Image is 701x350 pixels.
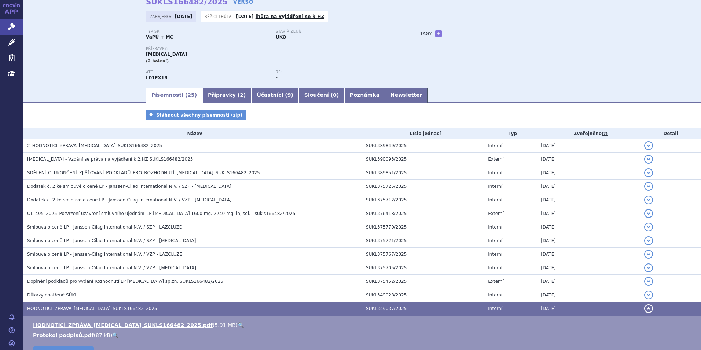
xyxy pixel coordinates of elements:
[299,88,344,103] a: Sloučení (0)
[146,59,169,63] span: (2 balení)
[27,252,182,257] span: Smlouva o ceně LP - Janssen-Cilag International N.V. / VZP - LAZCLUZE
[644,250,653,259] button: detail
[644,168,653,177] button: detail
[484,128,537,139] th: Typ
[488,143,502,148] span: Interní
[146,75,168,80] strong: AMIVANTAMAB
[362,153,484,166] td: SUKL390093/2025
[27,292,77,298] span: Důkazy opatřené SÚKL
[537,220,640,234] td: [DATE]
[362,193,484,207] td: SUKL375712/2025
[27,211,296,216] span: OL_495_2025_Potvrzení uzavření smluvního ujednání_LP RYBREVANT 1600 mg, 2240 mg, inj.sol. - sukls...
[287,92,291,98] span: 9
[362,234,484,248] td: SUKL375721/2025
[537,153,640,166] td: [DATE]
[256,14,324,19] a: lhůta na vyjádření se k HZ
[537,234,640,248] td: [DATE]
[420,29,432,38] h3: Tagy
[27,238,196,243] span: Smlouva o ceně LP - Janssen-Cilag International N.V. / SZP - RYBREVANT
[146,29,268,34] p: Typ SŘ:
[362,275,484,288] td: SUKL375452/2025
[602,131,608,136] abbr: (?)
[27,184,231,189] span: Dodatek č. 2 ke smlouvě o ceně LP - Janssen-Cilag International N.V. / SZP - RYBREVANT
[488,197,502,203] span: Interní
[236,14,254,19] strong: [DATE]
[488,225,502,230] span: Interní
[362,180,484,193] td: SUKL375725/2025
[362,207,484,220] td: SUKL376418/2025
[96,332,110,338] span: 87 kB
[537,207,640,220] td: [DATE]
[362,166,484,180] td: SUKL389851/2025
[150,14,173,19] span: Zahájeno:
[33,321,694,329] li: ( )
[33,322,213,328] a: HODNOTÍCÍ_ZPRÁVA_[MEDICAL_DATA]_SUKLS166482_2025.pdf
[27,265,196,270] span: Smlouva o ceně LP - Janssen-Cilag International N.V. / VZP - RYBREVANT
[644,209,653,218] button: detail
[33,332,694,339] li: ( )
[27,143,162,148] span: 2_HODNOTÍCÍ_ZPRÁVA_RYBREVANT_SUKLS166482_2025
[27,197,232,203] span: Dodatek č. 2 ke smlouvě o ceně LP - Janssen-Cilag International N.V. / VZP - RYBREVANT
[276,70,398,74] p: RS:
[362,139,484,153] td: SUKL389849/2025
[537,128,640,139] th: Zveřejněno
[362,128,484,139] th: Číslo jednací
[146,88,202,103] a: Písemnosti (25)
[146,52,187,57] span: [MEDICAL_DATA]
[202,88,251,103] a: Přípravky (2)
[644,141,653,150] button: detail
[333,92,337,98] span: 0
[240,92,243,98] span: 2
[488,184,502,189] span: Interní
[27,225,182,230] span: Smlouva o ceně LP - Janssen-Cilag International N.V. / SZP - LAZCLUZE
[187,92,194,98] span: 25
[156,113,242,118] span: Stáhnout všechny písemnosti (zip)
[362,302,484,316] td: SUKL349037/2025
[488,252,502,257] span: Interní
[236,14,324,19] p: -
[644,236,653,245] button: detail
[644,223,653,231] button: detail
[537,193,640,207] td: [DATE]
[251,88,298,103] a: Účastníci (9)
[238,322,244,328] a: 🔍
[276,34,286,40] strong: UKO
[644,263,653,272] button: detail
[537,139,640,153] td: [DATE]
[644,182,653,191] button: detail
[214,322,235,328] span: 5.91 MB
[537,248,640,261] td: [DATE]
[175,14,192,19] strong: [DATE]
[488,157,503,162] span: Externí
[537,302,640,316] td: [DATE]
[27,306,157,311] span: HODNOTÍCÍ_ZPRÁVA_RYBREVANT_SUKLS166482_2025
[488,170,502,175] span: Interní
[537,180,640,193] td: [DATE]
[146,47,405,51] p: Přípravky:
[276,75,278,80] strong: -
[27,279,223,284] span: Doplnění podkladů pro vydání Rozhodnutí LP RYBREVANT sp.zn. SUKLS166482/2025
[644,196,653,204] button: detail
[362,248,484,261] td: SUKL375767/2025
[27,157,193,162] span: RYBREVANT - Vzdání se práva na vyjádření k 2.HZ SUKLS166482/2025
[641,128,701,139] th: Detail
[112,332,118,338] a: 🔍
[488,265,502,270] span: Interní
[385,88,428,103] a: Newsletter
[537,166,640,180] td: [DATE]
[435,30,442,37] a: +
[537,288,640,302] td: [DATE]
[276,29,398,34] p: Stav řízení:
[33,332,94,338] a: Protokol podpisů.pdf
[146,110,246,120] a: Stáhnout všechny písemnosti (zip)
[488,306,502,311] span: Interní
[488,292,502,298] span: Interní
[537,261,640,275] td: [DATE]
[362,288,484,302] td: SUKL349028/2025
[644,291,653,299] button: detail
[146,70,268,74] p: ATC:
[23,128,362,139] th: Název
[644,155,653,164] button: detail
[488,211,503,216] span: Externí
[27,170,260,175] span: SDĚLENÍ_O_UKONČENÍ_ZJIŠŤOVÁNÍ_PODKLADŮ_PRO_ROZHODNUTÍ_RYBREVANT_SUKLS166482_2025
